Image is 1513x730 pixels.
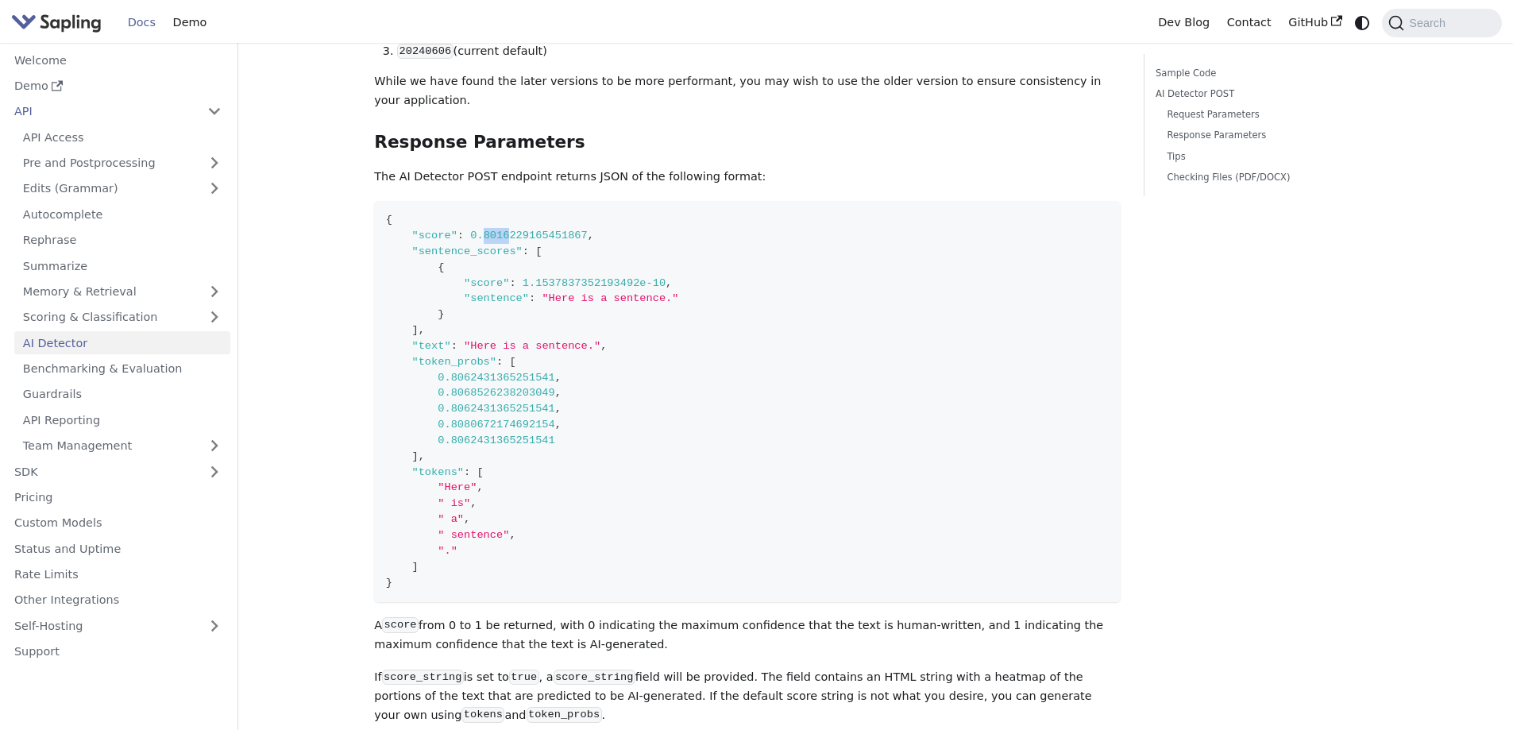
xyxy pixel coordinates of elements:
[600,340,607,352] span: ,
[199,100,230,123] button: Collapse sidebar category 'API'
[164,10,215,35] a: Demo
[438,403,555,415] span: 0.8062431365251541
[11,11,107,34] a: Sapling.aiSapling.ai
[6,512,230,535] a: Custom Models
[438,481,477,493] span: "Here"
[1351,11,1374,34] button: Switch between dark and light mode (currently system mode)
[464,466,470,478] span: :
[1279,10,1350,35] a: GitHub
[438,545,457,557] span: "."
[411,450,418,462] span: ]
[14,331,230,354] a: AI Detector
[535,245,542,257] span: [
[509,277,515,289] span: :
[438,419,555,431] span: 0.8080672174692154
[386,577,392,589] span: }
[411,561,418,573] span: ]
[411,324,418,336] span: ]
[6,486,230,509] a: Pricing
[527,707,602,723] code: token_probs
[14,152,230,175] a: Pre and Postprocessing
[555,372,562,384] span: ,
[438,529,509,541] span: " sentence"
[14,177,230,200] a: Edits (Grammar)
[411,245,522,257] span: "sentence_scores"
[438,435,555,446] span: 0.8062431365251541
[470,230,588,241] span: 0.8016229165451867
[14,229,230,252] a: Rephrase
[464,340,600,352] span: "Here is a sentence."
[6,460,199,483] a: SDK
[1404,17,1455,29] span: Search
[14,280,230,303] a: Memory & Retrieval
[386,214,392,226] span: {
[461,707,504,723] code: tokens
[477,466,483,478] span: [
[438,372,555,384] span: 0.8062431365251541
[374,668,1121,724] p: If is set to , a field will be provided. The field contains an HTML string with a heatmap of the ...
[555,387,562,399] span: ,
[119,10,164,35] a: Docs
[6,48,230,71] a: Welcome
[6,537,230,560] a: Status and Uptime
[1156,87,1371,102] a: AI Detector POST
[1167,170,1365,185] a: Checking Files (PDF/DOCX)
[457,230,464,241] span: :
[529,292,535,304] span: :
[14,126,230,149] a: API Access
[438,497,470,509] span: " is"
[1167,149,1365,164] a: Tips
[6,100,199,123] a: API
[14,203,230,226] a: Autocomplete
[6,640,230,663] a: Support
[1167,107,1365,122] a: Request Parameters
[509,670,539,686] code: true
[554,670,635,686] code: score_string
[374,72,1121,110] p: While we have found the later versions to be more performant, you may wish to use the older versi...
[542,292,678,304] span: "Here is a sentence."
[14,357,230,380] a: Benchmarking & Evaluation
[555,403,562,415] span: ,
[523,245,529,257] span: :
[411,356,496,368] span: "token_probs"
[14,306,230,329] a: Scoring & Classification
[464,277,509,289] span: "score"
[438,261,444,273] span: {
[199,460,230,483] button: Expand sidebar category 'SDK'
[411,466,464,478] span: "tokens"
[397,42,1121,61] li: (current default)
[6,75,230,98] a: Demo
[477,481,483,493] span: ,
[509,356,515,368] span: [
[1218,10,1280,35] a: Contact
[470,497,477,509] span: ,
[382,617,419,633] code: score
[555,419,562,431] span: ,
[438,513,464,525] span: " a"
[411,340,450,352] span: "text"
[1167,128,1365,143] a: Response Parameters
[14,383,230,406] a: Guardrails
[411,230,457,241] span: "score"
[496,356,503,368] span: :
[374,132,1121,153] h3: Response Parameters
[6,614,230,637] a: Self-Hosting
[464,513,470,525] span: ,
[419,324,425,336] span: ,
[438,387,555,399] span: 0.8068526238203049
[666,277,672,289] span: ,
[6,589,230,612] a: Other Integrations
[1382,9,1501,37] button: Search (Command+K)
[6,563,230,586] a: Rate Limits
[588,230,594,241] span: ,
[374,168,1121,187] p: The AI Detector POST endpoint returns JSON of the following format:
[14,435,230,458] a: Team Management
[451,340,457,352] span: :
[464,292,529,304] span: "sentence"
[14,408,230,431] a: API Reporting
[374,616,1121,655] p: A from 0 to 1 be returned, with 0 indicating the maximum confidence that the text is human-writte...
[509,529,515,541] span: ,
[382,670,464,686] code: score_string
[419,450,425,462] span: ,
[1156,66,1371,81] a: Sample Code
